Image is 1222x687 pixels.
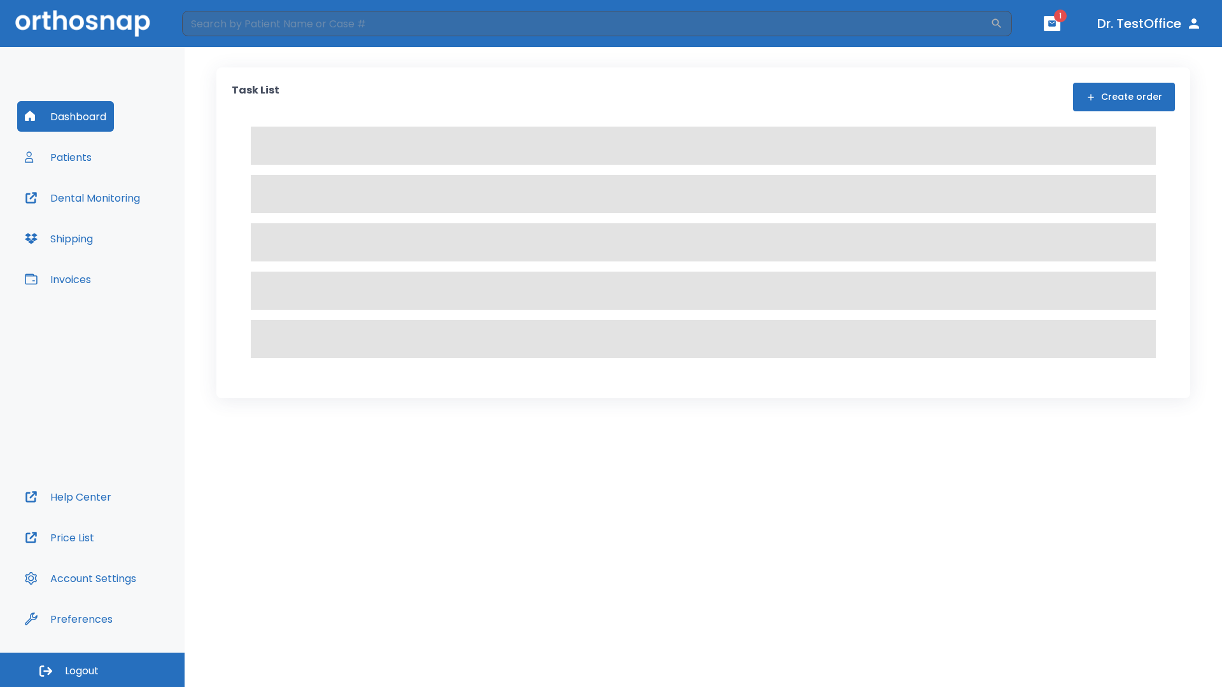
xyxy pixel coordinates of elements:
button: Dr. TestOffice [1092,12,1207,35]
span: Logout [65,664,99,678]
p: Task List [232,83,279,111]
button: Dashboard [17,101,114,132]
button: Help Center [17,482,119,512]
input: Search by Patient Name or Case # [182,11,990,36]
span: 1 [1054,10,1067,22]
button: Create order [1073,83,1175,111]
button: Account Settings [17,563,144,593]
button: Preferences [17,604,120,634]
button: Price List [17,522,102,553]
button: Invoices [17,264,99,295]
button: Shipping [17,223,101,254]
button: Dental Monitoring [17,183,148,213]
button: Patients [17,142,99,172]
img: Orthosnap [15,10,150,36]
